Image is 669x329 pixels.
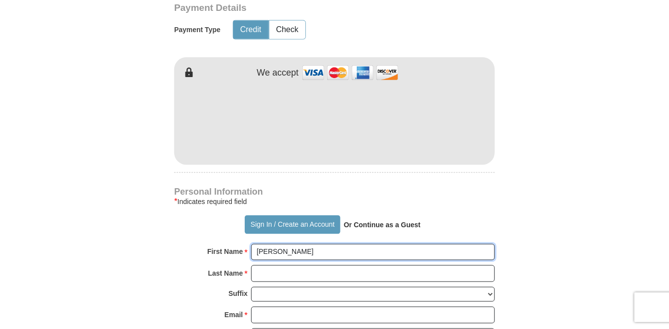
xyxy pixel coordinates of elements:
button: Check [269,21,305,39]
div: Indicates required field [174,196,495,207]
h5: Payment Type [174,26,221,34]
strong: Suffix [228,287,248,301]
button: Sign In / Create an Account [245,215,340,234]
strong: First Name [207,245,243,259]
img: credit cards accepted [301,62,400,83]
h4: We accept [257,68,299,79]
strong: Last Name [208,267,243,281]
h4: Personal Information [174,188,495,196]
strong: Email [224,308,243,322]
h3: Payment Details [174,2,426,14]
strong: Or Continue as a Guest [344,221,421,229]
button: Credit [233,21,268,39]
